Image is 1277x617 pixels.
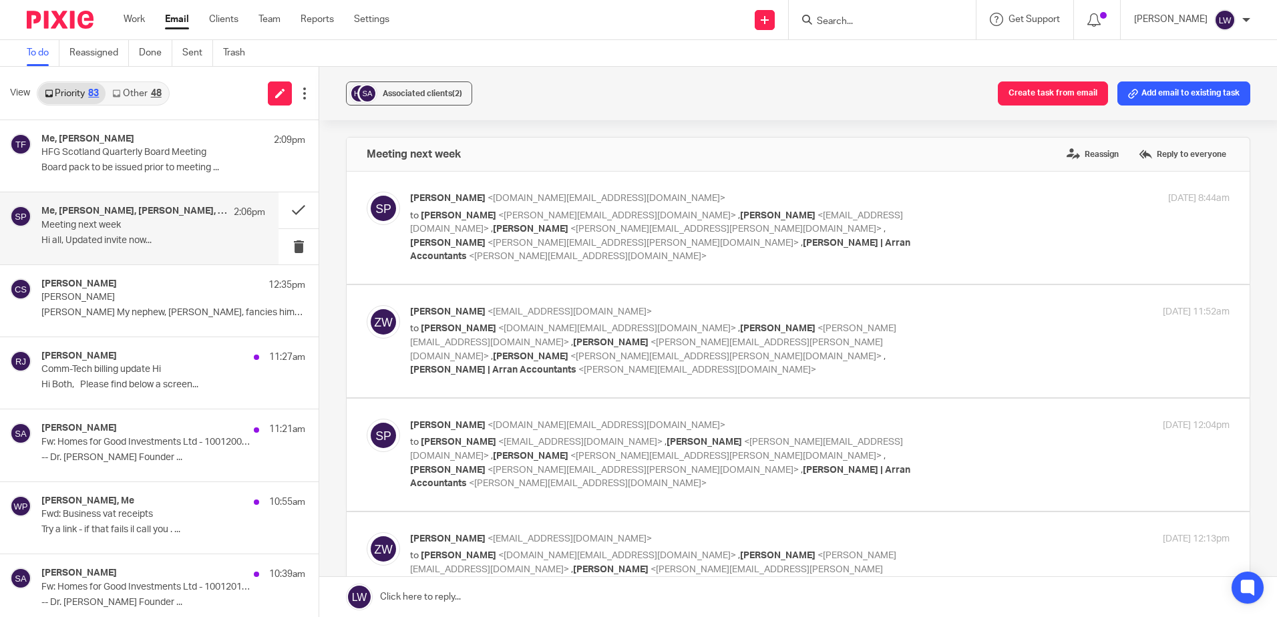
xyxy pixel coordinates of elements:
p: [PERSON_NAME] My nephew, [PERSON_NAME], fancies himself... [41,307,305,319]
a: Settings [354,13,389,26]
p: 11:21am [269,423,305,436]
p: 12:35pm [268,278,305,292]
span: [PERSON_NAME] [421,324,496,333]
span: <[PERSON_NAME][EMAIL_ADDRESS][PERSON_NAME][DOMAIN_NAME]> [488,465,799,475]
sup: th [410,400,417,410]
span: <[EMAIL_ADDRESS][DOMAIN_NAME]> [488,307,652,317]
span: [PERSON_NAME] [410,238,486,248]
span: Get Support [1009,15,1060,24]
span: [PERSON_NAME] [410,307,486,317]
span: , [738,211,740,220]
span: [PERSON_NAME] [421,437,496,447]
span: <[DOMAIN_NAME][EMAIL_ADDRESS][DOMAIN_NAME]> [498,551,736,560]
button: Associated clients(2) [346,81,472,106]
p: 2:09pm [274,134,305,147]
span: [PERSON_NAME] [410,465,486,475]
p: -- Dr. [PERSON_NAME] Founder ... [41,452,305,463]
div: 48 [151,89,162,98]
div: 83 [88,89,99,98]
p: Fw: Homes for Good Investments Ltd - 10012017 - [DATE] -BSC [41,582,252,593]
span: You don't often get email from [DOMAIN_NAME][EMAIL_ADDRESS][DOMAIN_NAME]. [13,570,554,582]
span: [PERSON_NAME] | Arran Accountants [410,365,576,375]
span: , [884,224,886,234]
img: Pixie [27,11,94,29]
p: Fw: Homes for Good Investments Ltd - 10012009 - [DATE] [41,437,252,448]
p: 2:06pm [234,206,265,219]
p: [DATE] 8:44am [1168,192,1230,206]
h4: Meeting next week [367,148,461,161]
span: (2) [452,89,462,97]
img: svg%3E [10,423,31,444]
img: svg%3E [10,568,31,589]
a: Priority83 [38,83,106,104]
p: 10:55am [269,495,305,509]
span: [PERSON_NAME] [421,551,496,560]
span: [PERSON_NAME] [493,451,568,461]
a: Reports [301,13,334,26]
span: [PERSON_NAME] [667,437,742,447]
img: svg%3E [367,532,400,566]
span: [PERSON_NAME] [740,551,815,560]
h4: [PERSON_NAME] [41,568,117,579]
img: svg%3E [1214,9,1236,31]
img: svg%3E [367,192,400,225]
span: , [665,437,667,447]
button: Add email to existing task [1117,81,1250,106]
h4: [PERSON_NAME] [41,351,117,362]
a: Done [139,40,172,66]
a: Learn why this is important [427,570,554,582]
span: [PERSON_NAME] [493,224,568,234]
span: , [738,551,740,560]
span: , [884,451,886,461]
span: <[PERSON_NAME][EMAIL_ADDRESS][PERSON_NAME][DOMAIN_NAME]> [570,352,882,361]
p: [DATE] 11:52am [1163,305,1230,319]
span: , [801,465,803,475]
span: <[DOMAIN_NAME][EMAIL_ADDRESS][DOMAIN_NAME]> [488,421,725,430]
span: to [410,324,419,333]
p: Try a link - if that fails il call you . ... [41,524,305,536]
a: Email [165,13,189,26]
p: 11:27am [269,351,305,364]
p: [DATE] 12:04pm [1163,419,1230,433]
span: , [571,338,573,347]
p: [PERSON_NAME] [1134,13,1208,26]
span: [PERSON_NAME] [410,421,486,430]
span: , [491,352,493,361]
p: Hi Both, Please find below a screen... [41,379,305,391]
button: Create task from email [998,81,1108,106]
img: svg%3E [10,206,31,227]
a: Clients [209,13,238,26]
a: Other48 [106,83,168,104]
img: svg%3E [10,351,31,372]
span: <[PERSON_NAME][EMAIL_ADDRESS][PERSON_NAME][DOMAIN_NAME]> [488,238,799,248]
span: [PERSON_NAME] [740,211,815,220]
h4: [PERSON_NAME] [41,423,117,434]
label: Reassign [1063,144,1122,164]
span: <[PERSON_NAME][EMAIL_ADDRESS][DOMAIN_NAME]> [410,437,903,461]
a: Trash [223,40,255,66]
span: <[PERSON_NAME][EMAIL_ADDRESS][DOMAIN_NAME]> [469,479,707,488]
p: Board pack to be issued prior to meeting ... [41,162,305,174]
span: [PERSON_NAME] [493,352,568,361]
span: <[PERSON_NAME][EMAIL_ADDRESS][DOMAIN_NAME]> [498,211,736,220]
span: , [801,238,803,248]
p: Meeting next week [41,220,220,231]
span: <[EMAIL_ADDRESS][DOMAIN_NAME]> [498,437,663,447]
h4: [PERSON_NAME], Me [41,495,134,507]
span: , [491,451,493,461]
span: <[DOMAIN_NAME][EMAIL_ADDRESS][DOMAIN_NAME]> [498,324,736,333]
span: to [410,551,419,560]
span: <[PERSON_NAME][EMAIL_ADDRESS][PERSON_NAME][DOMAIN_NAME]> [410,338,883,361]
img: svg%3E [10,134,31,155]
span: , [491,224,493,234]
img: svg%3E [10,495,31,517]
span: <[PERSON_NAME][EMAIL_ADDRESS][DOMAIN_NAME]> [578,365,816,375]
a: Team [258,13,281,26]
img: svg%3E [10,278,31,300]
p: Fwd: Business vat receipts [41,509,252,520]
span: Associated clients [383,89,462,97]
span: <[PERSON_NAME][EMAIL_ADDRESS][PERSON_NAME][DOMAIN_NAME]> [570,451,882,461]
span: [PERSON_NAME] [421,211,496,220]
p: [DATE] 12:13pm [1163,532,1230,546]
span: , [884,352,886,361]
